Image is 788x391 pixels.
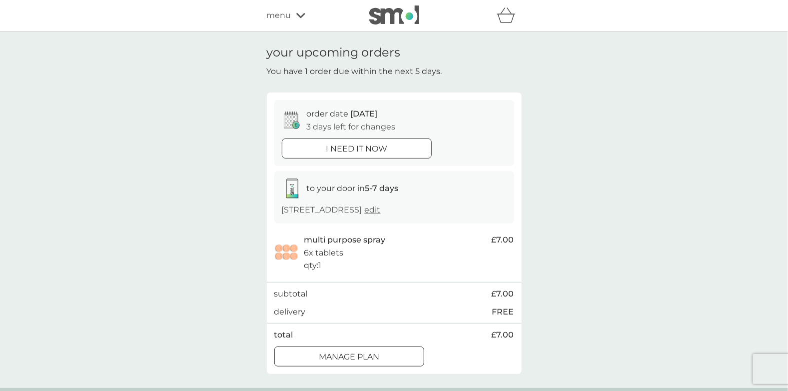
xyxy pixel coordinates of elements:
strong: 5-7 days [365,183,399,193]
p: 6x tablets [304,246,344,259]
p: You have 1 order due within the next 5 days. [267,65,442,78]
p: 3 days left for changes [307,120,396,133]
p: multi purpose spray [304,233,386,246]
p: qty : 1 [304,259,322,272]
img: smol [369,5,419,24]
p: FREE [492,305,514,318]
p: delivery [274,305,306,318]
div: basket [497,5,522,25]
span: £7.00 [492,287,514,300]
p: order date [307,107,378,120]
p: Manage plan [319,350,379,363]
p: [STREET_ADDRESS] [282,203,381,216]
p: i need it now [326,142,387,155]
p: total [274,328,293,341]
span: £7.00 [492,233,514,246]
button: i need it now [282,138,432,158]
h1: your upcoming orders [267,45,401,60]
p: subtotal [274,287,308,300]
span: menu [267,9,291,22]
button: Manage plan [274,346,424,366]
a: edit [365,205,381,214]
span: [DATE] [351,109,378,118]
span: to your door in [307,183,399,193]
span: £7.00 [492,328,514,341]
